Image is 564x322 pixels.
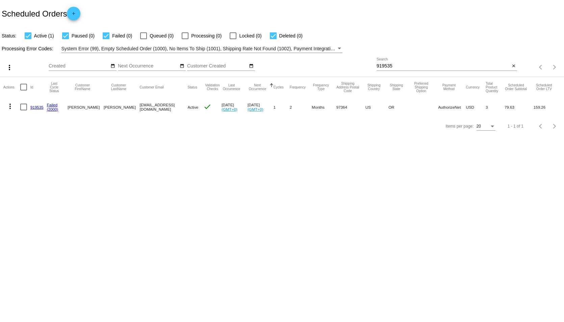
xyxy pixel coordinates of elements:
mat-icon: more_vert [6,102,14,110]
span: Status: [2,33,17,38]
span: Queued (0) [150,32,174,40]
mat-cell: Months [312,97,336,117]
a: 919535 [30,105,44,109]
mat-icon: date_range [180,63,184,69]
button: Change sorting for Id [30,85,33,89]
span: Active [188,105,199,109]
mat-cell: [EMAIL_ADDRESS][DOMAIN_NAME] [140,97,188,117]
mat-header-cell: Validation Checks [203,77,222,97]
button: Change sorting for ShippingCountry [365,83,382,91]
a: (GMT+0) [248,107,263,111]
mat-cell: 97364 [336,97,365,117]
a: (GMT+0) [222,107,237,111]
span: Processing Error Codes: [2,46,53,51]
button: Change sorting for CustomerEmail [140,85,164,89]
mat-select: Items per page: [477,124,495,129]
button: Change sorting for ShippingPostcode [336,82,359,93]
button: Change sorting for NextOccurrenceUtc [248,83,267,91]
mat-icon: add [70,11,78,19]
input: Customer Created [187,63,248,69]
button: Change sorting for PaymentMethod.Type [438,83,460,91]
mat-select: Filter by Processing Error Codes [61,45,343,53]
mat-cell: 79.63 [505,97,534,117]
input: Next Occurrence [118,63,179,69]
input: Search [377,63,510,69]
input: Created [49,63,109,69]
button: Change sorting for LastProcessingCycleId [47,82,61,93]
button: Change sorting for Cycles [274,85,284,89]
button: Change sorting for Status [188,85,197,89]
button: Change sorting for CustomerFirstName [68,83,98,91]
button: Previous page [534,60,548,74]
button: Change sorting for FrequencyType [312,83,330,91]
mat-icon: check [203,103,211,111]
mat-cell: 2 [290,97,312,117]
a: Failed [47,103,58,107]
button: Change sorting for PreferredShippingOption [410,82,432,93]
mat-cell: [DATE] [248,97,274,117]
mat-cell: 1 [274,97,290,117]
mat-cell: US [365,97,388,117]
button: Next page [548,60,561,74]
span: 20 [477,124,481,129]
button: Change sorting for Subtotal [505,83,528,91]
div: Items per page: [445,124,473,129]
h2: Scheduled Orders [2,7,80,20]
mat-cell: AuthorizeNet [438,97,466,117]
a: (2000) [47,107,58,111]
mat-cell: [PERSON_NAME] [104,97,140,117]
button: Change sorting for Frequency [290,85,306,89]
mat-cell: [DATE] [222,97,248,117]
span: Processing (0) [191,32,222,40]
button: Change sorting for LastOccurrenceUtc [222,83,241,91]
span: Active (1) [34,32,54,40]
mat-icon: date_range [110,63,115,69]
button: Change sorting for CurrencyIso [466,85,480,89]
button: Next page [548,119,561,133]
mat-header-cell: Actions [3,77,20,97]
mat-cell: 3 [486,97,505,117]
button: Change sorting for CustomerLastName [104,83,134,91]
mat-cell: USD [466,97,486,117]
span: Paused (0) [72,32,95,40]
mat-icon: date_range [249,63,254,69]
button: Change sorting for ShippingState [388,83,404,91]
mat-cell: 159.26 [534,97,561,117]
mat-cell: [PERSON_NAME] [68,97,104,117]
mat-header-cell: Total Product Quantity [486,77,505,97]
mat-icon: more_vert [5,63,14,72]
span: Failed (0) [112,32,132,40]
button: Change sorting for LifetimeValue [534,83,555,91]
div: 1 - 1 of 1 [508,124,523,129]
mat-icon: close [511,63,516,69]
button: Clear [510,63,517,70]
span: Locked (0) [239,32,261,40]
button: Previous page [534,119,548,133]
span: Deleted (0) [279,32,303,40]
mat-cell: OR [388,97,410,117]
